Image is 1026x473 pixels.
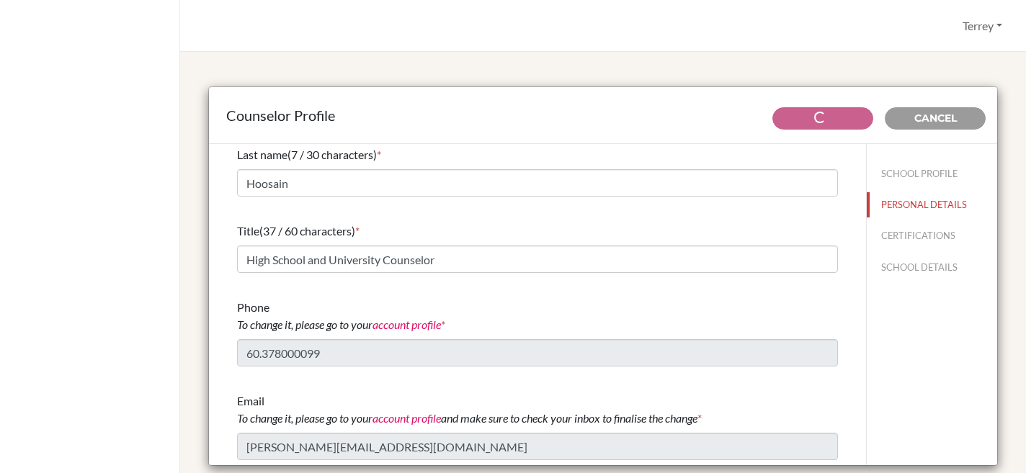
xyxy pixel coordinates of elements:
[226,104,980,126] div: Counselor Profile
[237,224,259,238] span: Title
[956,12,1009,40] button: Terrey
[237,148,287,161] span: Last name
[237,317,441,331] i: To change it, please go to your
[237,411,697,425] i: To change it, please go to your and make sure to check your inbox to finalise the change
[237,394,697,425] span: Email
[373,317,441,331] a: account profile
[373,411,441,425] a: account profile
[867,161,997,186] button: SCHOOL PROFILE
[259,224,355,238] span: (37 / 60 characters)
[867,255,997,280] button: SCHOOL DETAILS
[867,223,997,248] button: CERTIFICATIONS
[237,300,441,331] span: Phone
[867,192,997,217] button: PERSONAL DETAILS
[287,148,377,161] span: (7 / 30 characters)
